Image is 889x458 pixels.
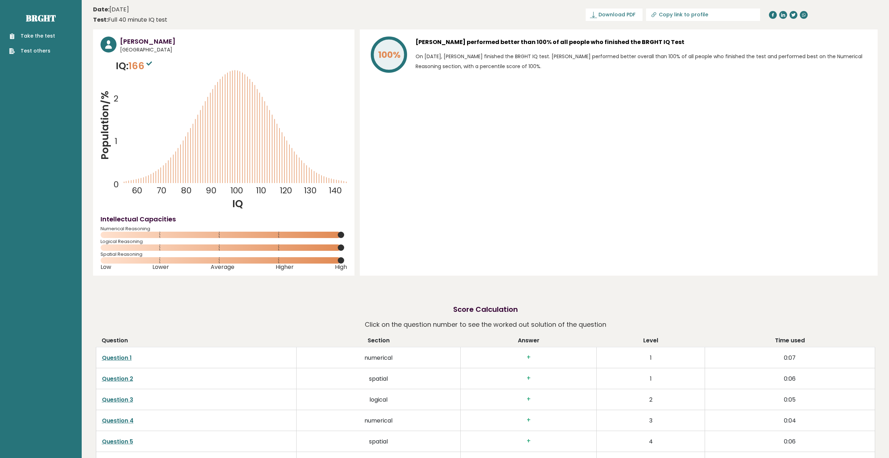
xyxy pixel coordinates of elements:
[102,375,133,383] a: Question 2
[365,318,606,331] p: Click on the question number to see the worked out solution of the question
[120,46,347,54] span: [GEOGRAPHIC_DATA]
[101,266,111,269] span: Low
[460,336,596,347] th: Answer
[598,11,635,18] span: Download PDF
[304,184,316,196] tspan: 130
[466,354,591,361] h3: +
[466,396,591,403] h3: +
[206,184,216,196] tspan: 90
[132,184,142,196] tspan: 60
[93,5,129,14] time: [DATE]
[115,135,117,147] tspan: 1
[466,375,591,382] h3: +
[93,16,108,24] b: Test:
[705,347,875,368] td: 0:07
[114,178,119,190] tspan: 0
[586,9,643,21] a: Download PDF
[416,51,870,71] p: On [DATE], [PERSON_NAME] finished the BRGHT IQ test. [PERSON_NAME] performed better overall than ...
[232,197,243,211] tspan: IQ
[705,368,875,389] td: 0:06
[329,184,342,196] tspan: 140
[9,47,55,55] a: Test others
[297,347,461,368] td: numerical
[297,336,461,347] th: Section
[101,240,347,243] span: Logical Reasoning
[297,389,461,410] td: logical
[705,336,875,347] th: Time used
[453,304,518,315] h2: Score Calculation
[93,16,167,24] div: Full 40 minute IQ test
[597,431,705,452] td: 4
[96,336,297,347] th: Question
[335,266,347,269] span: High
[102,416,134,425] a: Question 4
[466,416,591,424] h3: +
[157,184,166,196] tspan: 70
[93,5,109,13] b: Date:
[466,437,591,445] h3: +
[9,32,55,40] a: Take the test
[280,184,292,196] tspan: 120
[597,410,705,431] td: 3
[102,437,133,446] a: Question 5
[416,37,870,48] h3: [PERSON_NAME] performed better than 100% of all people who finished the BRGHT IQ Test
[597,336,705,347] th: Level
[101,253,347,256] span: Spatial Reasoning
[98,91,112,160] tspan: Population/%
[181,184,191,196] tspan: 80
[231,184,243,196] tspan: 100
[297,431,461,452] td: spatial
[129,59,154,72] span: 166
[705,431,875,452] td: 0:06
[297,368,461,389] td: spatial
[378,49,401,61] tspan: 100%
[101,214,347,224] h4: Intellectual Capacities
[597,347,705,368] td: 1
[705,410,875,431] td: 0:04
[256,184,266,196] tspan: 110
[597,368,705,389] td: 1
[297,410,461,431] td: numerical
[211,266,234,269] span: Average
[102,354,132,362] a: Question 1
[102,396,133,404] a: Question 3
[152,266,169,269] span: Lower
[120,37,347,46] h3: [PERSON_NAME]
[116,59,154,73] p: IQ:
[597,389,705,410] td: 2
[705,389,875,410] td: 0:05
[26,12,56,24] a: Brght
[114,93,118,104] tspan: 2
[276,266,294,269] span: Higher
[101,227,347,230] span: Numerical Reasoning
